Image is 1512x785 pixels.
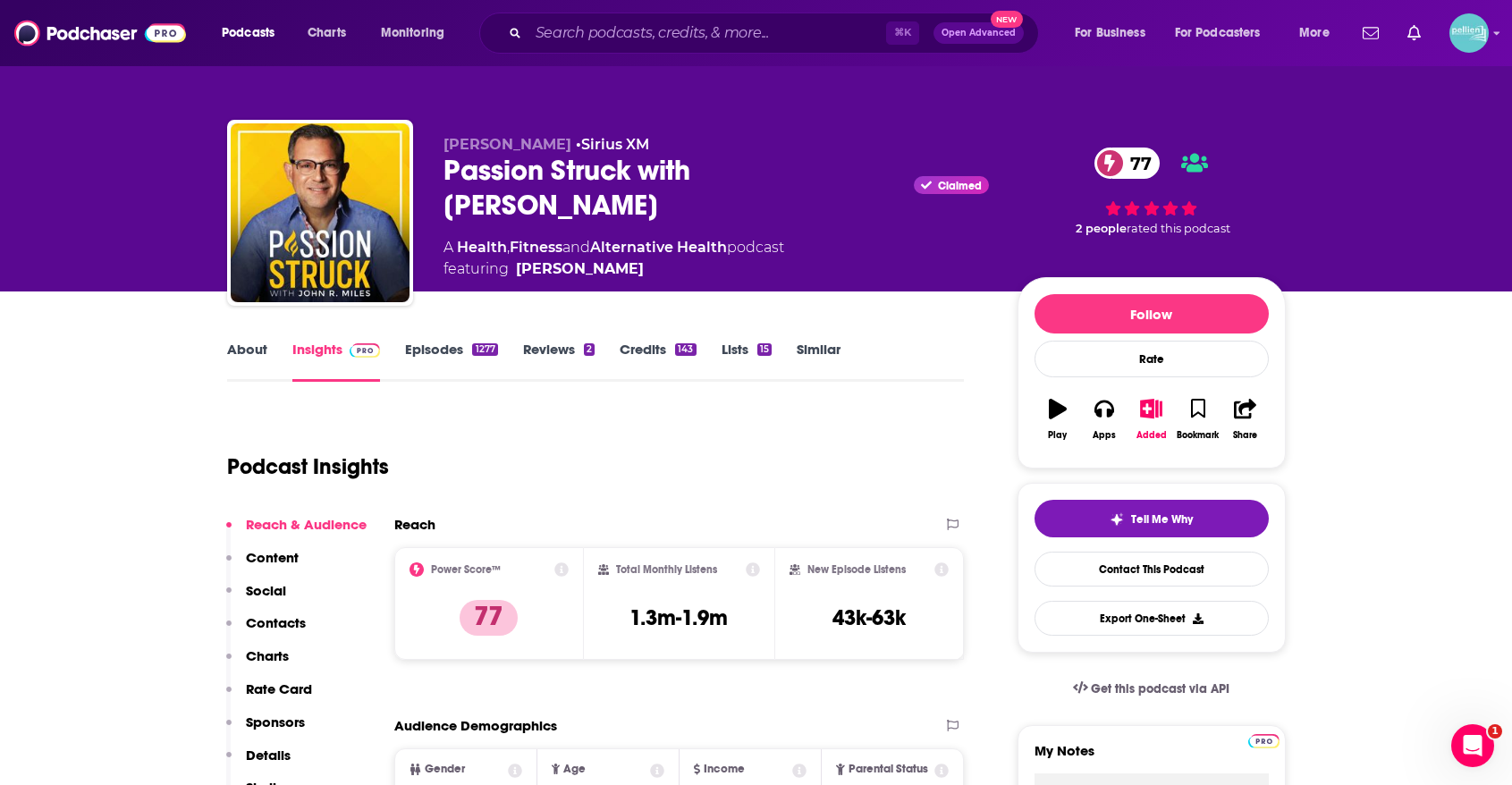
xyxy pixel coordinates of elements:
[1127,222,1230,235] span: rated this podcast
[394,717,557,734] h2: Audience Demographics
[209,19,298,47] button: open menu
[1451,724,1494,767] iframe: Intercom live chat
[1488,724,1502,739] span: 1
[292,341,381,382] a: InsightsPodchaser Pro
[1035,387,1081,452] button: Play
[1048,430,1067,441] div: Play
[443,258,784,280] span: featuring
[394,516,435,533] h2: Reach
[1136,430,1167,441] div: Added
[797,341,840,382] a: Similar
[296,19,357,47] a: Charts
[620,341,696,382] a: Credits143
[231,123,410,302] img: Passion Struck with John R. Miles
[590,239,727,256] a: Alternative Health
[226,747,291,780] button: Details
[472,343,497,356] div: 1277
[308,21,346,46] span: Charts
[1059,667,1245,711] a: Get this podcast via API
[1076,222,1127,235] span: 2 people
[246,614,306,631] p: Contacts
[226,549,299,582] button: Content
[1449,13,1489,53] img: User Profile
[457,239,507,256] a: Health
[246,747,291,764] p: Details
[938,181,982,190] span: Claimed
[1035,341,1269,377] div: Rate
[1128,387,1174,452] button: Added
[246,582,286,599] p: Social
[1248,731,1280,748] a: Pro website
[886,21,919,45] span: ⌘ K
[1175,21,1261,46] span: For Podcasters
[581,136,649,153] a: Sirius XM
[584,343,595,356] div: 2
[226,516,367,549] button: Reach & Audience
[246,680,312,697] p: Rate Card
[246,647,289,664] p: Charts
[381,21,444,46] span: Monitoring
[226,680,312,713] button: Rate Card
[226,614,306,647] button: Contacts
[757,343,772,356] div: 15
[246,713,305,730] p: Sponsors
[1163,19,1287,47] button: open menu
[1248,734,1280,748] img: Podchaser Pro
[227,453,389,480] h1: Podcast Insights
[562,239,590,256] span: and
[425,764,465,775] span: Gender
[942,29,1016,38] span: Open Advanced
[1112,148,1161,179] span: 77
[1035,500,1269,537] button: tell me why sparkleTell Me Why
[1177,430,1219,441] div: Bookmark
[1094,148,1161,179] a: 77
[1035,742,1269,773] label: My Notes
[1131,512,1193,527] span: Tell Me Why
[563,764,586,775] span: Age
[849,764,928,775] span: Parental Status
[222,21,275,46] span: Podcasts
[510,239,562,256] a: Fitness
[226,582,286,615] button: Social
[1062,19,1168,47] button: open menu
[1356,18,1386,48] a: Show notifications dropdown
[1081,387,1128,452] button: Apps
[226,713,305,747] button: Sponsors
[616,563,717,576] h2: Total Monthly Listens
[1075,21,1145,46] span: For Business
[1233,430,1257,441] div: Share
[1449,13,1489,53] button: Show profile menu
[528,19,886,47] input: Search podcasts, credits, & more...
[991,11,1023,28] span: New
[722,341,772,382] a: Lists15
[1091,681,1229,696] span: Get this podcast via API
[1449,13,1489,53] span: Logged in as JessicaPellien
[350,343,381,358] img: Podchaser Pro
[460,600,518,636] p: 77
[832,604,906,631] h3: 43k-63k
[14,16,186,50] img: Podchaser - Follow, Share and Rate Podcasts
[1400,18,1428,48] a: Show notifications dropdown
[807,563,906,576] h2: New Episode Listens
[405,341,497,382] a: Episodes1277
[1221,387,1268,452] button: Share
[1175,387,1221,452] button: Bookmark
[1035,294,1269,333] button: Follow
[704,764,745,775] span: Income
[507,239,510,256] span: ,
[443,237,784,280] div: A podcast
[576,136,649,153] span: •
[1035,601,1269,636] button: Export One-Sheet
[1093,430,1116,441] div: Apps
[675,343,696,356] div: 143
[443,136,571,153] span: [PERSON_NAME]
[1035,552,1269,587] a: Contact This Podcast
[516,258,644,280] a: John R. Miles
[1018,136,1286,248] div: 77 2 peoplerated this podcast
[496,13,1056,54] div: Search podcasts, credits, & more...
[523,341,595,382] a: Reviews2
[227,341,267,382] a: About
[431,563,501,576] h2: Power Score™
[933,22,1024,44] button: Open AdvancedNew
